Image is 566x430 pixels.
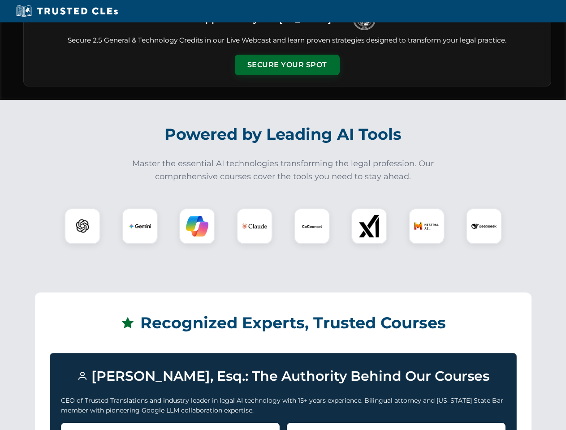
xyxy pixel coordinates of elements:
[129,215,151,237] img: Gemini Logo
[186,215,208,237] img: Copilot Logo
[409,208,445,244] div: Mistral AI
[35,35,540,46] p: Secure 2.5 General & Technology Credits in our Live Webcast and learn proven strategies designed ...
[69,213,95,239] img: ChatGPT Logo
[179,208,215,244] div: Copilot
[50,307,517,339] h2: Recognized Experts, Trusted Courses
[235,55,340,75] button: Secure Your Spot
[122,208,158,244] div: Gemini
[301,215,323,237] img: CoCounsel Logo
[471,214,497,239] img: DeepSeek Logo
[61,396,506,416] p: CEO of Trusted Translations and industry leader in legal AI technology with 15+ years experience....
[237,208,272,244] div: Claude
[35,119,531,150] h2: Powered by Leading AI Tools
[466,208,502,244] div: DeepSeek
[294,208,330,244] div: CoCounsel
[126,157,440,183] p: Master the essential AI technologies transforming the legal profession. Our comprehensive courses...
[13,4,121,18] img: Trusted CLEs
[242,214,267,239] img: Claude Logo
[351,208,387,244] div: xAI
[414,214,439,239] img: Mistral AI Logo
[358,215,380,237] img: xAI Logo
[61,364,506,388] h3: [PERSON_NAME], Esq.: The Authority Behind Our Courses
[65,208,100,244] div: ChatGPT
